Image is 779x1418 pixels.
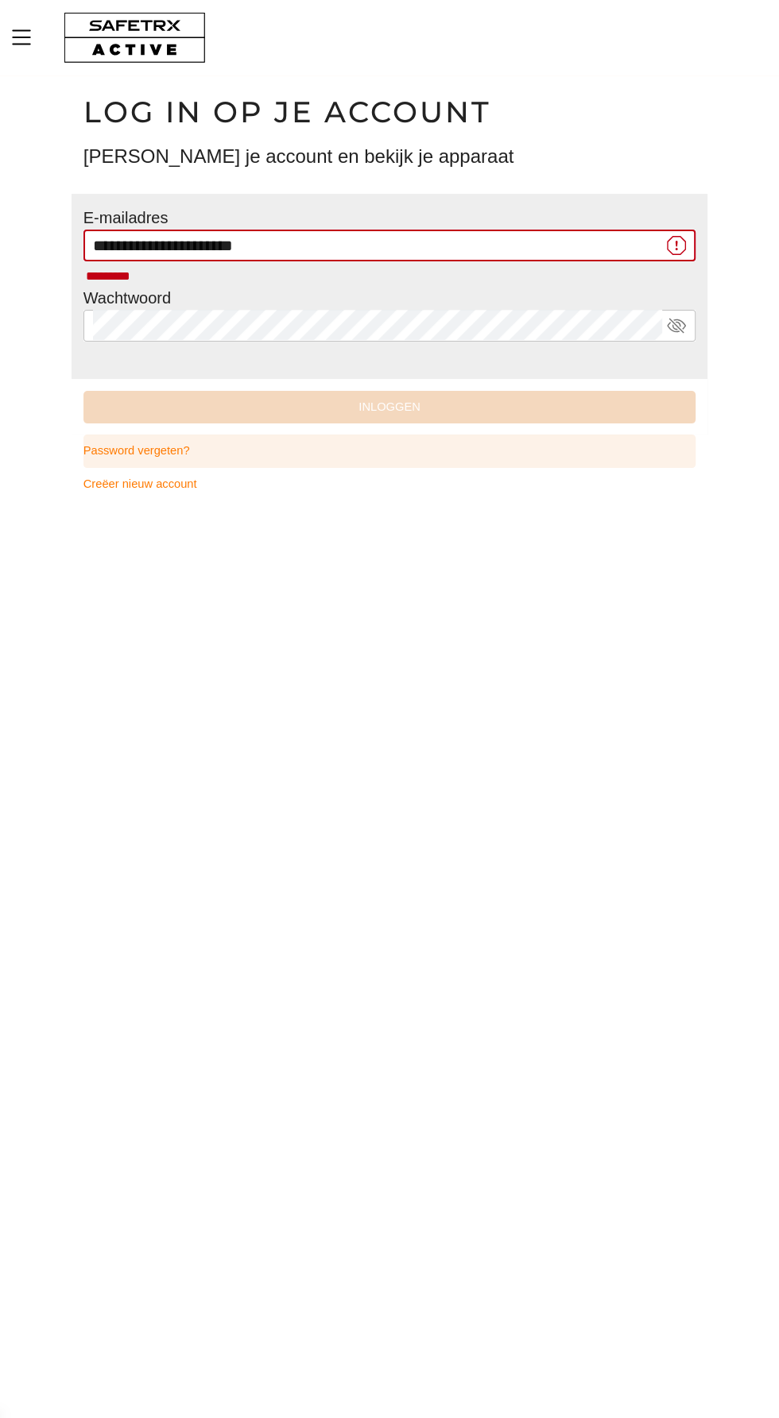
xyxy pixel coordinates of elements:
[8,21,48,54] button: Menu
[83,94,491,129] font: Log in op je account
[83,209,169,226] font: E-mailadres
[83,468,696,500] a: Creëer nieuw account
[83,435,696,467] a: Password vergeten?
[83,145,514,167] font: [PERSON_NAME] je account en bekijk je apparaat
[83,391,696,423] button: Inloggen
[83,289,171,307] font: Wachtwoord
[83,477,197,490] font: Creëer nieuw account
[358,400,421,413] font: Inloggen
[83,444,190,457] font: Password vergeten?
